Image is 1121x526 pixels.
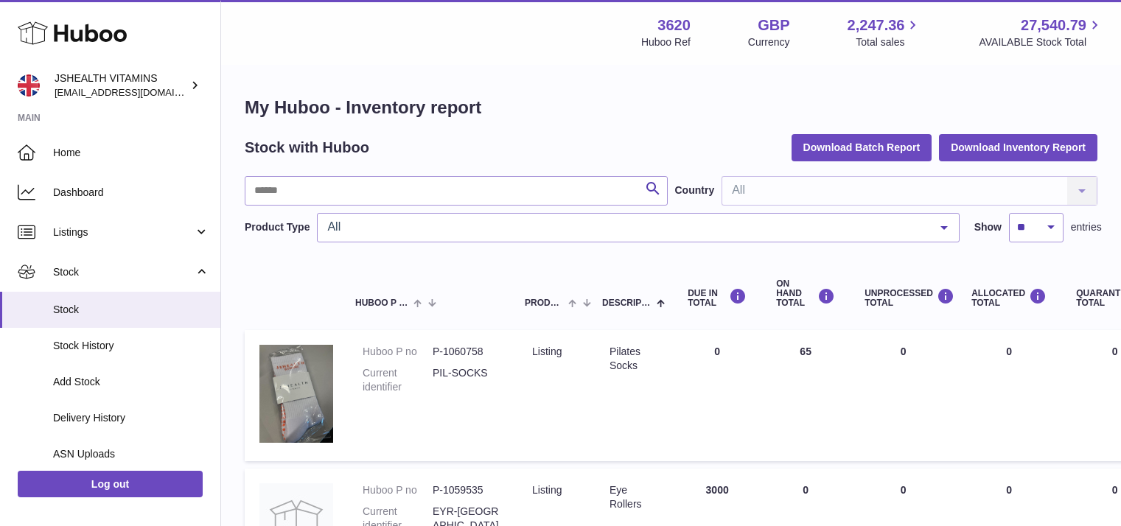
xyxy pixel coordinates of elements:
div: Huboo Ref [641,35,691,49]
td: 65 [761,330,850,461]
td: 0 [673,330,761,461]
label: Country [675,183,715,197]
div: UNPROCESSED Total [865,288,942,308]
span: AVAILABLE Stock Total [979,35,1103,49]
span: Stock History [53,339,209,353]
span: 27,540.79 [1021,15,1086,35]
img: product image [259,345,333,443]
span: listing [532,346,562,357]
div: ALLOCATED Total [971,288,1047,308]
a: Log out [18,471,203,497]
span: Description [602,298,653,308]
div: Currency [748,35,790,49]
dt: Huboo P no [363,483,433,497]
span: 0 [1112,346,1118,357]
span: Total sales [856,35,921,49]
div: ON HAND Total [776,279,835,309]
dt: Current identifier [363,366,433,394]
span: Dashboard [53,186,209,200]
dd: P-1059535 [433,483,503,497]
td: 0 [957,330,1061,461]
div: JSHEALTH VITAMINS [55,71,187,99]
button: Download Batch Report [792,134,932,161]
span: ASN Uploads [53,447,209,461]
label: Product Type [245,220,310,234]
div: Eye Rollers [610,483,658,511]
span: Listings [53,225,194,239]
span: 2,247.36 [848,15,905,35]
span: 0 [1112,484,1118,496]
h1: My Huboo - Inventory report [245,96,1097,119]
a: 2,247.36 Total sales [848,15,922,49]
dt: Huboo P no [363,345,433,359]
span: Huboo P no [355,298,410,308]
span: All [324,220,929,234]
td: 0 [850,330,957,461]
span: Home [53,146,209,160]
label: Show [974,220,1002,234]
span: Stock [53,303,209,317]
dd: PIL-SOCKS [433,366,503,394]
div: DUE IN TOTAL [688,288,747,308]
span: Product Type [525,298,565,308]
dd: P-1060758 [433,345,503,359]
strong: GBP [758,15,789,35]
span: Add Stock [53,375,209,389]
span: entries [1071,220,1102,234]
span: listing [532,484,562,496]
span: Stock [53,265,194,279]
button: Download Inventory Report [939,134,1097,161]
strong: 3620 [657,15,691,35]
span: [EMAIL_ADDRESS][DOMAIN_NAME] [55,86,217,98]
div: Pilates Socks [610,345,658,373]
img: internalAdmin-3620@internal.huboo.com [18,74,40,97]
h2: Stock with Huboo [245,138,369,158]
span: Delivery History [53,411,209,425]
a: 27,540.79 AVAILABLE Stock Total [979,15,1103,49]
